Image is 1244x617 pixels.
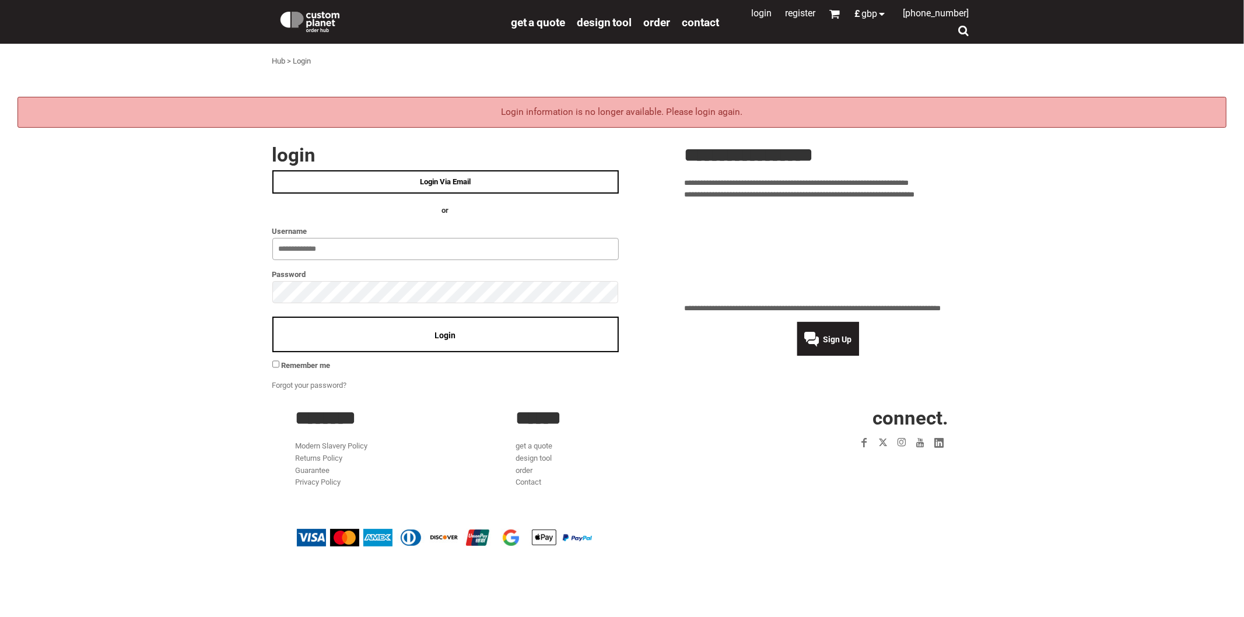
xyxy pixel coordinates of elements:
iframe: Customer reviews powered by Trustpilot [787,459,948,473]
span: £ [855,9,862,19]
span: Contact [682,16,719,29]
img: Mastercard [330,529,359,546]
a: Guarantee [296,466,330,475]
a: design tool [577,15,632,29]
input: Remember me [272,360,280,368]
img: Custom Planet [278,9,342,32]
a: Register [786,8,816,19]
div: > [288,55,292,68]
a: order [643,15,670,29]
a: Contact [682,15,719,29]
div: Login information is no longer available. Please login again. [17,97,1227,128]
a: Contact [516,478,541,486]
span: design tool [577,16,632,29]
span: order [643,16,670,29]
h4: OR [272,205,619,217]
h2: Login [272,145,619,164]
a: design tool [516,454,552,462]
a: Login Via Email [272,170,619,194]
a: Login [752,8,772,19]
a: Custom Planet [272,3,506,38]
a: Modern Slavery Policy [296,441,368,450]
span: Remember me [281,361,330,370]
label: Username [272,225,619,238]
a: get a quote [516,441,552,450]
span: get a quote [511,16,565,29]
img: Google Pay [496,529,525,546]
img: American Express [363,529,393,546]
a: Privacy Policy [296,478,341,486]
a: order [516,466,532,475]
div: Login [293,55,311,68]
img: Apple Pay [530,529,559,546]
a: get a quote [511,15,565,29]
span: Sign Up [824,335,852,344]
span: GBP [862,9,878,19]
span: Login [435,331,456,340]
img: China UnionPay [463,529,492,546]
img: Visa [297,529,326,546]
a: Returns Policy [296,454,343,462]
img: Discover [430,529,459,546]
span: Login Via Email [420,177,471,186]
label: Password [272,268,619,281]
img: PayPal [563,534,592,541]
h2: CONNECT. [735,408,948,427]
img: Diners Club [397,529,426,546]
iframe: Customer reviews powered by Trustpilot [685,208,972,296]
a: Forgot your password? [272,381,347,390]
span: [PHONE_NUMBER] [903,8,969,19]
a: Hub [272,57,286,65]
